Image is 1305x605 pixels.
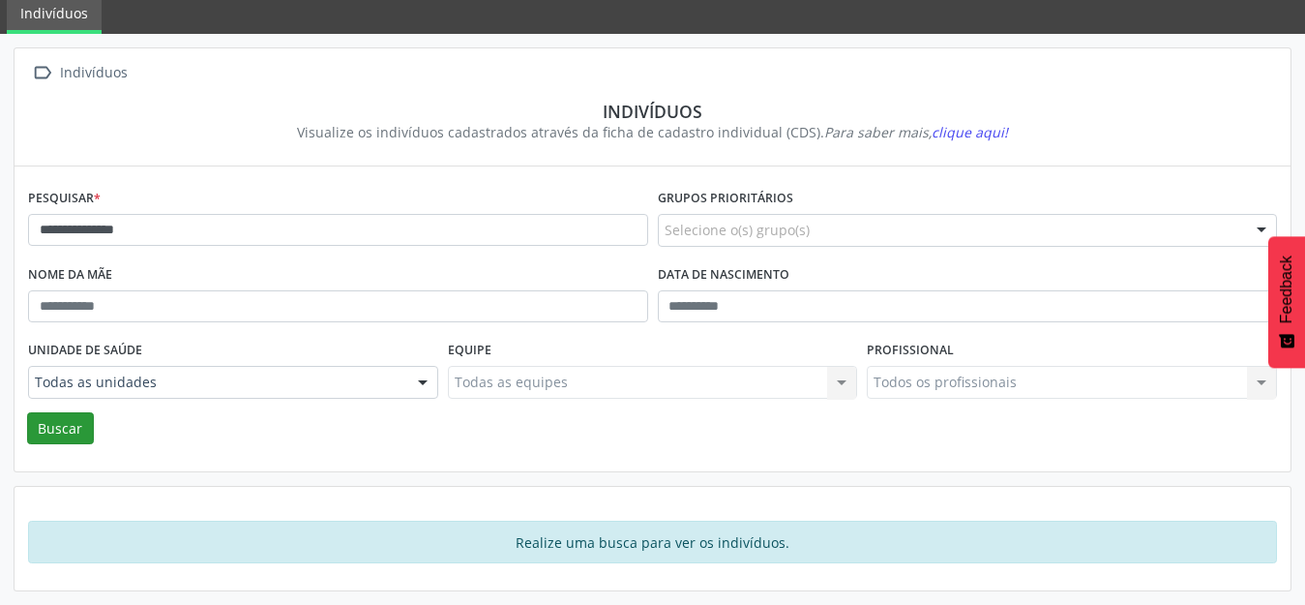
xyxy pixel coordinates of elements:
[56,59,131,87] div: Indivíduos
[1268,236,1305,368] button: Feedback - Mostrar pesquisa
[932,123,1008,141] span: clique aqui!
[824,123,1008,141] i: Para saber mais,
[28,184,101,214] label: Pesquisar
[1278,256,1295,323] span: Feedback
[28,59,131,87] a:  Indivíduos
[28,260,112,290] label: Nome da mãe
[42,101,1263,122] div: Indivíduos
[42,122,1263,142] div: Visualize os indivíduos cadastrados através da ficha de cadastro individual (CDS).
[448,336,491,366] label: Equipe
[35,373,399,392] span: Todas as unidades
[28,336,142,366] label: Unidade de saúde
[28,521,1277,563] div: Realize uma busca para ver os indivíduos.
[658,260,789,290] label: Data de nascimento
[27,412,94,445] button: Buscar
[28,59,56,87] i: 
[658,184,793,214] label: Grupos prioritários
[867,336,954,366] label: Profissional
[665,220,810,240] span: Selecione o(s) grupo(s)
